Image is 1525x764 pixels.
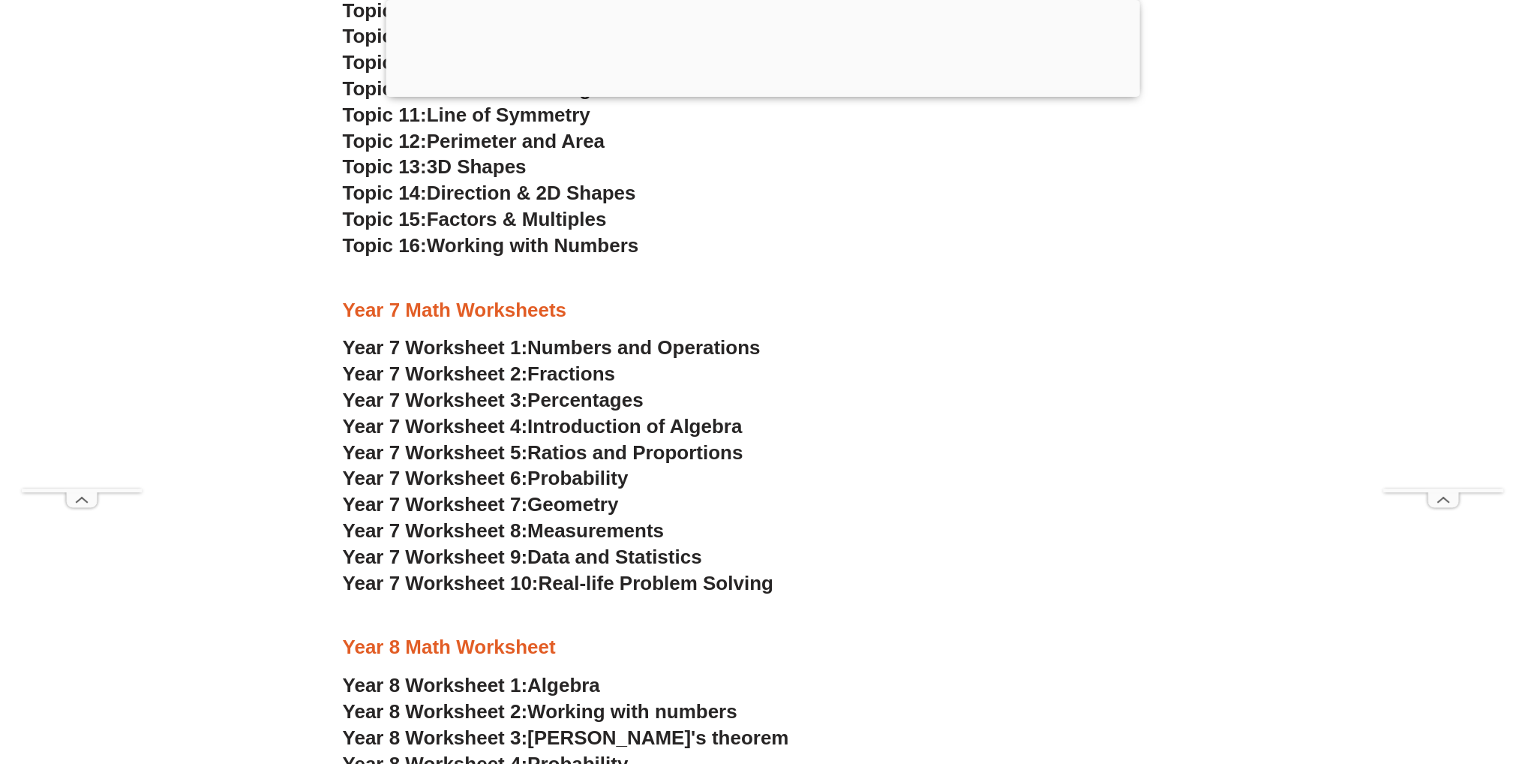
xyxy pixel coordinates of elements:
span: Year 8 Worksheet 3: [343,726,528,749]
a: Topic 13:3D Shapes [343,155,527,178]
a: Year 7 Worksheet 7:Geometry [343,493,619,516]
a: Topic 9:Data & Graphing [343,51,570,74]
a: Topic 8:Place Value [343,25,524,47]
span: Direction & 2D Shapes [427,182,636,204]
span: Data and Statistics [527,546,702,568]
span: Year 7 Worksheet 8: [343,519,528,542]
a: Topic 12:Perimeter and Area [343,130,605,152]
span: Line of Symmetry [427,104,590,126]
span: Fractions [527,362,615,385]
span: Year 8 Worksheet 2: [343,700,528,723]
span: Year 7 Worksheet 9: [343,546,528,568]
a: Topic 10:Pattern & Missing Numbers [343,77,681,100]
iframe: Advertisement [1383,38,1503,489]
a: Topic 11:Line of Symmetry [343,104,590,126]
a: Year 7 Worksheet 6:Probability [343,467,629,489]
span: Topic 11: [343,104,427,126]
iframe: Advertisement [22,38,142,489]
a: Topic 16:Working with Numbers [343,234,639,257]
span: Probability [527,467,628,489]
span: Topic 8: [343,25,416,47]
a: Year 8 Worksheet 2:Working with numbers [343,700,737,723]
span: Year 7 Worksheet 5: [343,441,528,464]
span: Year 7 Worksheet 6: [343,467,528,489]
iframe: Chat Widget [1275,595,1525,764]
a: Topic 14:Direction & 2D Shapes [343,182,636,204]
span: Perimeter and Area [427,130,605,152]
span: Introduction of Algebra [527,415,742,438]
a: Year 7 Worksheet 8:Measurements [343,519,664,542]
span: Topic 13: [343,155,427,178]
span: Year 7 Worksheet 10: [343,572,539,594]
span: Measurements [527,519,664,542]
span: Topic 9: [343,51,416,74]
span: Percentages [527,389,644,411]
a: Year 7 Worksheet 3:Percentages [343,389,644,411]
span: Algebra [527,674,600,696]
span: Year 8 Worksheet 1: [343,674,528,696]
span: Year 7 Worksheet 3: [343,389,528,411]
span: Numbers and Operations [527,336,760,359]
span: Working with Numbers [427,234,638,257]
span: Topic 15: [343,208,427,230]
span: Year 7 Worksheet 2: [343,362,528,385]
h3: Year 7 Math Worksheets [343,298,1183,323]
span: Geometry [527,493,618,516]
h3: Year 8 Math Worksheet [343,635,1183,660]
span: [PERSON_NAME]'s theorem [527,726,788,749]
span: Year 7 Worksheet 7: [343,493,528,516]
a: Year 7 Worksheet 5:Ratios and Proportions [343,441,743,464]
span: Year 7 Worksheet 4: [343,415,528,438]
span: Working with numbers [527,700,737,723]
span: Topic 10: [343,77,427,100]
a: Year 7 Worksheet 10:Real-life Problem Solving [343,572,773,594]
span: Topic 14: [343,182,427,204]
span: Topic 12: [343,130,427,152]
span: Ratios and Proportions [527,441,743,464]
a: Year 7 Worksheet 1:Numbers and Operations [343,336,761,359]
span: 3D Shapes [427,155,527,178]
span: Factors & Multiples [427,208,607,230]
a: Year 7 Worksheet 2:Fractions [343,362,615,385]
a: Topic 15:Factors & Multiples [343,208,607,230]
a: Year 8 Worksheet 3:[PERSON_NAME]'s theorem [343,726,789,749]
span: Year 7 Worksheet 1: [343,336,528,359]
a: Year 7 Worksheet 9:Data and Statistics [343,546,702,568]
span: Real-life Problem Solving [538,572,773,594]
a: Year 7 Worksheet 4:Introduction of Algebra [343,415,743,438]
span: Topic 16: [343,234,427,257]
a: Year 8 Worksheet 1:Algebra [343,674,600,696]
span: Pattern & Missing Numbers [427,77,681,100]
